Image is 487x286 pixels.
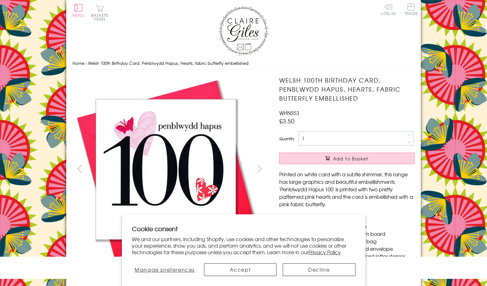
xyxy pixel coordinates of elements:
[308,248,341,256] a: Privacy Policy
[279,117,295,125] span: £3.50
[219,6,268,55] img: Claire Giles Greetings Cards
[135,266,195,273] span: Manage preferences
[88,60,248,66] span: Welsh 100th Birthday Card, Penblwydd Hapus, Hearts, fabric butterfly embellished
[132,236,355,255] p: We and our partners, including Shopify, use cookies and other technologies to personalize your ex...
[72,12,85,18] span: Menu
[253,162,267,176] button: next
[333,155,369,162] span: Add to Basket
[279,109,299,117] span: WHNS53
[72,162,86,176] button: prev
[72,4,85,17] button: Menu
[204,263,276,276] button: Accept
[279,76,415,102] h1: Welsh 100th Birthday Card, Penblwydd Hapus, Hearts, fabric butterfly embellished
[405,3,418,17] a: Trade
[91,5,108,21] button: Basket0 items
[381,3,396,15] a: Log In
[72,60,84,66] a: Home
[279,136,294,141] label: Quantity
[279,153,415,164] button: Add to Basket
[94,12,108,22] span: 0 items
[72,57,415,70] nav: breadcrumbs
[132,224,355,233] h2: Cookie consent
[132,263,198,276] button: Manage preferences
[405,3,418,15] span: Trade
[72,76,259,263] img: Welsh 100th Birthday Card, Penblwydd Hapus, Hearts, fabric butterfly embellished
[279,170,415,208] p: Printed on white card with a subtle shimmer, this range has large graphics and beautiful embellis...
[283,263,355,276] button: Decline
[86,60,87,66] span: ›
